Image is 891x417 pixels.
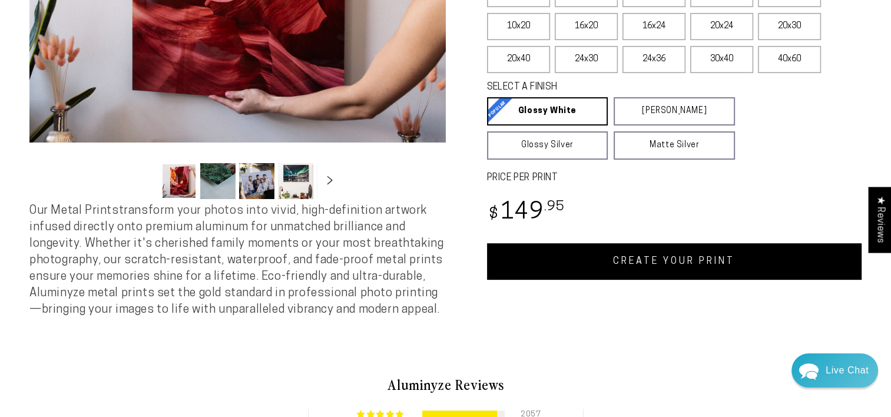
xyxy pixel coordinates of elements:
[622,46,685,73] label: 24x36
[161,163,197,199] button: Load image 1 in gallery view
[826,353,869,388] div: Contact Us Directly
[487,131,608,160] a: Glossy Silver
[758,46,821,73] label: 40x60
[200,163,236,199] button: Load image 2 in gallery view
[690,46,753,73] label: 30x40
[487,171,862,185] label: PRICE PER PRINT
[132,168,158,194] button: Slide left
[622,13,685,40] label: 16x24
[555,46,618,73] label: 24x30
[555,13,618,40] label: 16x20
[489,207,499,223] span: $
[102,375,790,395] h2: Aluminyze Reviews
[487,13,550,40] label: 10x20
[317,168,343,194] button: Slide right
[487,46,550,73] label: 20x40
[487,81,707,94] legend: SELECT A FINISH
[487,243,862,280] a: CREATE YOUR PRINT
[758,13,821,40] label: 20x30
[869,187,891,252] div: Click to open Judge.me floating reviews tab
[487,201,565,224] bdi: 149
[614,131,735,160] a: Matte Silver
[544,200,565,214] sup: .95
[29,205,443,316] span: Our Metal Prints transform your photos into vivid, high-definition artwork infused directly onto ...
[614,97,735,125] a: [PERSON_NAME]
[487,97,608,125] a: Glossy White
[690,13,753,40] label: 20x24
[239,163,274,199] button: Load image 3 in gallery view
[791,353,878,388] div: Chat widget toggle
[278,163,313,199] button: Load image 4 in gallery view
